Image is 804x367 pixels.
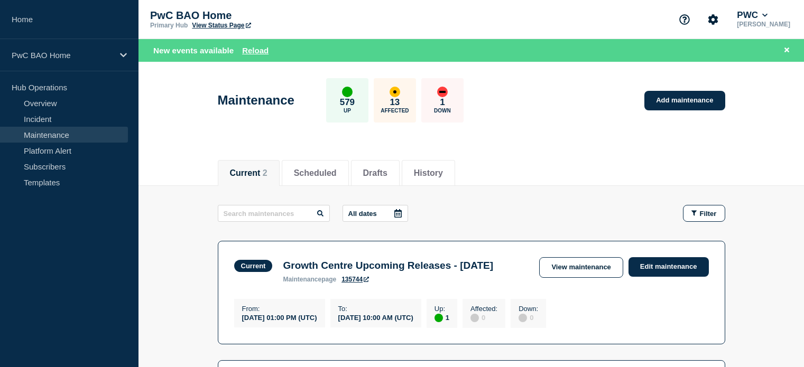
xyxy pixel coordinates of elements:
[519,314,527,322] div: disabled
[470,305,497,313] p: Affected :
[435,314,443,322] div: up
[700,210,717,218] span: Filter
[348,210,377,218] p: All dates
[390,87,400,97] div: affected
[344,108,351,114] p: Up
[241,262,266,270] div: Current
[629,257,709,277] a: Edit maintenance
[519,305,538,313] p: Down :
[683,205,725,222] button: Filter
[470,314,479,322] div: disabled
[230,168,267,178] button: Current 2
[673,8,696,31] button: Support
[338,305,413,313] p: To :
[242,305,317,313] p: From :
[519,313,538,322] div: 0
[150,10,362,22] p: PwC BAO Home
[381,108,409,114] p: Affected
[702,8,724,31] button: Account settings
[434,108,451,114] p: Down
[735,21,792,28] p: [PERSON_NAME]
[363,168,387,178] button: Drafts
[294,168,337,178] button: Scheduled
[435,313,449,322] div: 1
[12,51,113,60] p: PwC BAO Home
[735,10,770,21] button: PWC
[390,97,400,108] p: 13
[242,46,269,55] button: Reload
[242,313,317,322] div: [DATE] 01:00 PM (UTC)
[470,313,497,322] div: 0
[218,205,330,222] input: Search maintenances
[539,257,623,278] a: View maintenance
[343,205,408,222] button: All dates
[440,97,445,108] p: 1
[342,87,353,97] div: up
[283,276,336,283] p: page
[153,46,234,55] span: New events available
[435,305,449,313] p: Up :
[341,276,369,283] a: 135744
[263,168,267,177] span: 2
[150,22,188,29] p: Primary Hub
[218,93,294,108] h1: Maintenance
[283,276,321,283] span: maintenance
[644,91,725,110] a: Add maintenance
[338,313,413,322] div: [DATE] 10:00 AM (UTC)
[283,260,493,271] h3: Growth Centre Upcoming Releases - [DATE]
[192,22,251,29] a: View Status Page
[340,97,355,108] p: 579
[414,168,443,178] button: History
[437,87,448,97] div: down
